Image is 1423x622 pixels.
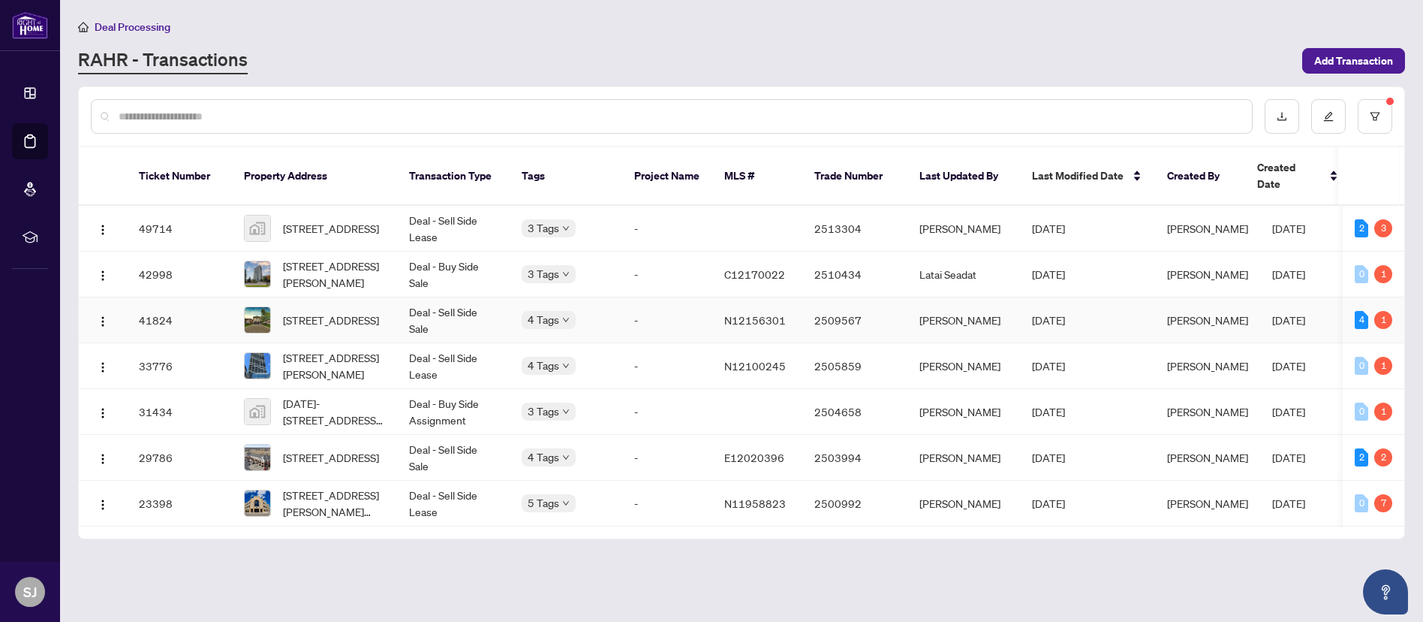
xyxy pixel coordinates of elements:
td: Deal - Sell Side Lease [397,206,510,252]
th: Property Address [232,147,397,206]
span: edit [1323,111,1334,122]
div: 1 [1374,311,1392,329]
span: down [562,225,570,232]
span: [DATE] [1032,451,1065,464]
div: 7 [1374,494,1392,512]
td: Deal - Sell Side Lease [397,481,510,527]
td: [PERSON_NAME] [907,343,1020,389]
span: [DATE] [1272,451,1305,464]
span: down [562,270,570,278]
th: Project Name [622,147,712,206]
span: [DATE] [1032,405,1065,418]
span: 3 Tags [528,219,559,237]
span: [PERSON_NAME] [1167,451,1248,464]
span: download [1277,111,1287,122]
span: [PERSON_NAME] [1167,497,1248,510]
span: [STREET_ADDRESS] [283,449,379,466]
button: download [1265,99,1299,134]
span: [DATE] [1272,222,1305,235]
img: Logo [97,224,109,236]
span: C12170022 [724,267,785,281]
span: down [562,362,570,370]
td: - [622,252,712,297]
div: 1 [1374,265,1392,283]
img: Logo [97,270,109,282]
td: 2503994 [802,435,907,481]
span: E12020396 [724,451,784,464]
img: Logo [97,453,109,465]
span: down [562,316,570,324]
th: MLS # [712,147,802,206]
button: Open asap [1363,569,1408,614]
span: [DATE] [1272,359,1305,373]
td: Deal - Sell Side Sale [397,297,510,343]
td: 2509567 [802,297,907,343]
span: down [562,500,570,507]
span: N12156301 [724,313,786,327]
span: [DATE]-[STREET_ADDRESS][PERSON_NAME] [283,395,385,428]
td: [PERSON_NAME] [907,481,1020,527]
div: 1 [1374,403,1392,421]
span: [STREET_ADDRESS] [283,220,379,237]
img: Logo [97,499,109,511]
td: 2500992 [802,481,907,527]
th: Transaction Type [397,147,510,206]
div: 1 [1374,357,1392,375]
th: Ticket Number [127,147,232,206]
div: 0 [1355,357,1368,375]
img: Logo [97,361,109,373]
td: [PERSON_NAME] [907,297,1020,343]
img: thumbnail-img [245,353,270,379]
span: [PERSON_NAME] [1167,405,1248,418]
td: 41824 [127,297,232,343]
td: 23398 [127,481,232,527]
td: [PERSON_NAME] [907,206,1020,252]
td: Deal - Buy Side Assignment [397,389,510,435]
td: - [622,389,712,435]
a: RAHR - Transactions [78,47,248,74]
div: 2 [1355,448,1368,466]
span: [DATE] [1272,497,1305,510]
span: home [78,22,89,32]
td: Latai Seadat [907,252,1020,297]
span: [DATE] [1032,359,1065,373]
span: SJ [23,581,37,602]
td: 2513304 [802,206,907,252]
td: Deal - Sell Side Lease [397,343,510,389]
span: [PERSON_NAME] [1167,359,1248,373]
img: Logo [97,316,109,328]
th: Created Date [1245,147,1350,206]
th: Created By [1155,147,1245,206]
div: 2 [1355,219,1368,237]
button: Logo [91,354,115,378]
button: Add Transaction [1302,48,1405,74]
button: filter [1358,99,1392,134]
td: Deal - Buy Side Sale [397,252,510,297]
span: [DATE] [1032,267,1065,281]
button: Logo [91,445,115,470]
td: - [622,297,712,343]
span: N11958823 [724,497,786,510]
th: Tags [510,147,622,206]
span: [DATE] [1272,405,1305,418]
td: 2504658 [802,389,907,435]
div: 2 [1374,448,1392,466]
span: [STREET_ADDRESS][PERSON_NAME] [283,258,385,291]
div: 0 [1355,403,1368,421]
span: Add Transaction [1314,49,1393,73]
span: Last Modified Date [1032,168,1124,184]
span: [PERSON_NAME] [1167,313,1248,327]
td: [PERSON_NAME] [907,435,1020,481]
button: edit [1311,99,1346,134]
span: [STREET_ADDRESS][PERSON_NAME][PERSON_NAME] [283,487,385,520]
td: 29786 [127,435,232,481]
span: [DATE] [1032,497,1065,510]
span: down [562,454,570,461]
button: Logo [91,400,115,424]
td: 42998 [127,252,232,297]
img: thumbnail-img [245,491,270,516]
button: Logo [91,308,115,332]
span: [DATE] [1032,313,1065,327]
span: 3 Tags [528,403,559,420]
span: [PERSON_NAME] [1167,267,1248,281]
